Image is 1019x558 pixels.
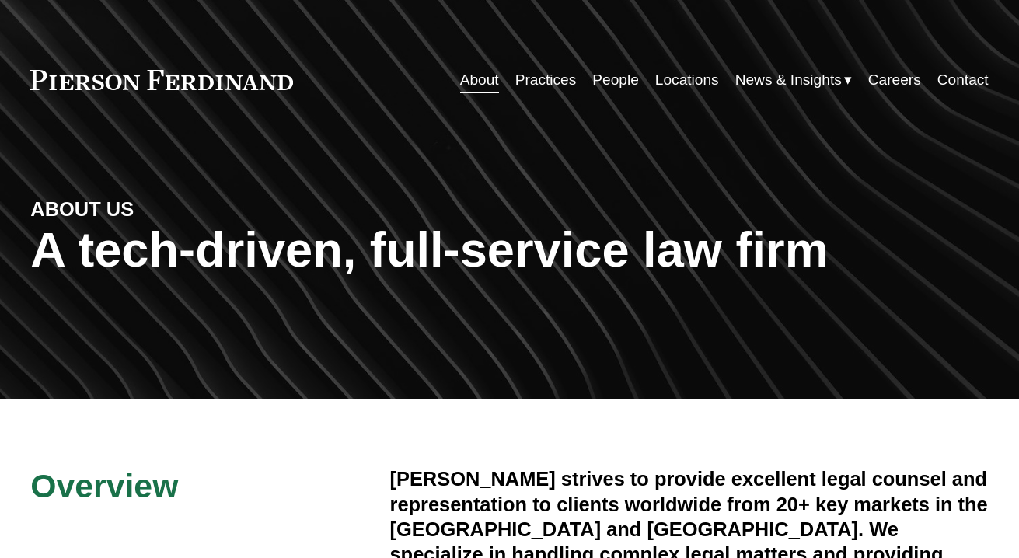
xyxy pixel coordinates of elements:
[515,65,577,95] a: Practices
[30,467,178,504] span: Overview
[735,65,852,95] a: folder dropdown
[30,198,134,220] strong: ABOUT US
[735,67,842,93] span: News & Insights
[937,65,989,95] a: Contact
[460,65,499,95] a: About
[655,65,719,95] a: Locations
[868,65,921,95] a: Careers
[592,65,639,95] a: People
[30,221,988,277] h1: A tech-driven, full-service law firm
